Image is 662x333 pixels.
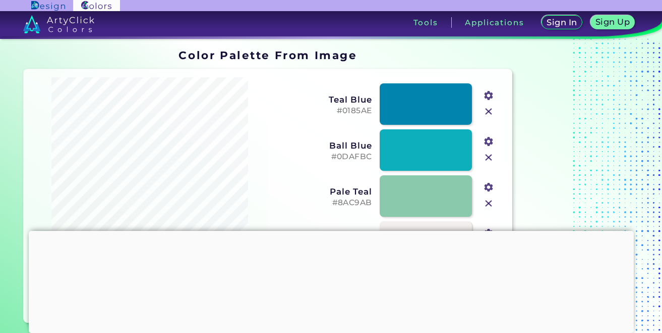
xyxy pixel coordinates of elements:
iframe: Advertisement [516,45,642,327]
h5: #0185AE [275,106,372,116]
h3: Teal Blue [275,94,372,105]
h5: Sign In [547,18,576,26]
img: icon_close.svg [482,105,495,118]
a: Sign In [542,16,582,29]
img: icon_close.svg [482,151,495,164]
h3: Applications [465,19,524,26]
iframe: Advertisement [29,231,634,330]
h5: Sign Up [596,18,629,26]
h3: Tools [413,19,438,26]
h3: Pale Teal [275,186,372,197]
img: icon_close.svg [482,197,495,210]
h5: #0DAFBC [275,152,372,162]
img: ArtyClick Design logo [31,1,65,11]
h1: Color Palette From Image [178,47,357,63]
h3: Ball Blue [275,140,372,151]
img: logo_artyclick_colors_white.svg [23,15,94,33]
h5: #8AC9AB [275,198,372,208]
a: Sign Up [591,16,634,29]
